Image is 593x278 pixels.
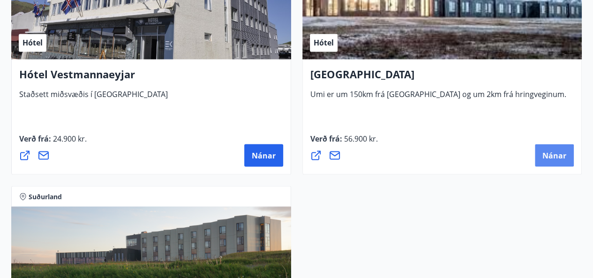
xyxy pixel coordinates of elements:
[19,89,168,106] span: Staðsett miðsvæðis í [GEOGRAPHIC_DATA]
[310,89,566,106] span: Umi er um 150km frá [GEOGRAPHIC_DATA] og um 2km frá hringveginum.
[342,133,378,143] span: 56.900 kr.
[19,133,87,151] span: Verð frá :
[542,150,566,160] span: Nánar
[244,144,283,166] button: Nánar
[310,133,378,151] span: Verð frá :
[314,38,334,48] span: Hótel
[51,133,87,143] span: 24.900 kr.
[310,67,574,88] h4: [GEOGRAPHIC_DATA]
[19,67,283,88] h4: Hótel Vestmannaeyjar
[23,38,43,48] span: Hótel
[29,192,62,201] span: Suðurland
[252,150,276,160] span: Nánar
[535,144,574,166] button: Nánar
